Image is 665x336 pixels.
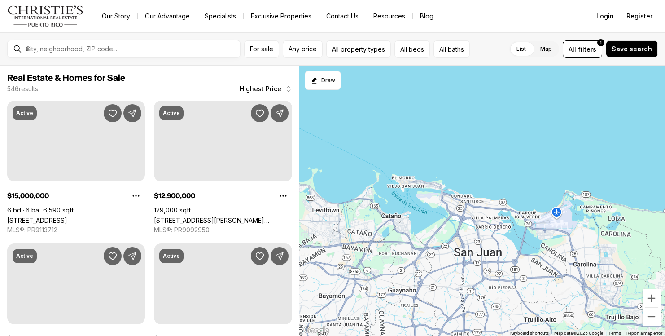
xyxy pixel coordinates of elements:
button: Contact Us [319,10,366,22]
p: Active [16,252,33,260]
button: All property types [326,40,391,58]
label: Map [533,41,559,57]
button: Login [591,7,619,25]
p: Active [16,110,33,117]
button: For sale [244,40,279,58]
button: Save Property: 9 CASTANA ST [251,247,269,265]
button: Allfilters1 [563,40,602,58]
a: 20 AMAPOLA ST, CAROLINA PR, 00979 [7,217,67,224]
span: Register [626,13,652,20]
span: filters [578,44,596,54]
p: Active [163,252,180,260]
img: logo [7,5,84,27]
button: Save Property: 602 BARBOSA AVE [251,104,269,122]
a: Our Story [95,10,137,22]
a: Our Advantage [138,10,197,22]
span: Real Estate & Homes for Sale [7,74,125,83]
span: Login [596,13,614,20]
span: Save search [612,45,652,53]
button: All baths [433,40,470,58]
a: 602 BARBOSA AVE, SAN JUAN PR, 00926 [154,217,292,224]
span: Highest Price [240,85,281,93]
label: List [509,41,533,57]
p: Active [163,110,180,117]
button: Property options [274,187,292,205]
a: Exclusive Properties [244,10,319,22]
span: For sale [250,45,273,53]
button: Any price [283,40,323,58]
button: All beds [394,40,430,58]
button: Save search [606,40,658,57]
button: Highest Price [234,80,297,98]
span: Any price [289,45,317,53]
a: Specialists [197,10,243,22]
button: Property options [127,187,145,205]
button: Save Property: 20 AMAPOLA ST [104,104,122,122]
a: Resources [366,10,412,22]
a: Blog [413,10,441,22]
span: 1 [600,39,602,46]
button: Save Property: URB. LA LOMITA CALLE VISTA LINDA [104,247,122,265]
p: 546 results [7,85,38,93]
span: All [569,44,576,54]
button: Start drawing [305,71,341,90]
button: Register [621,7,658,25]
